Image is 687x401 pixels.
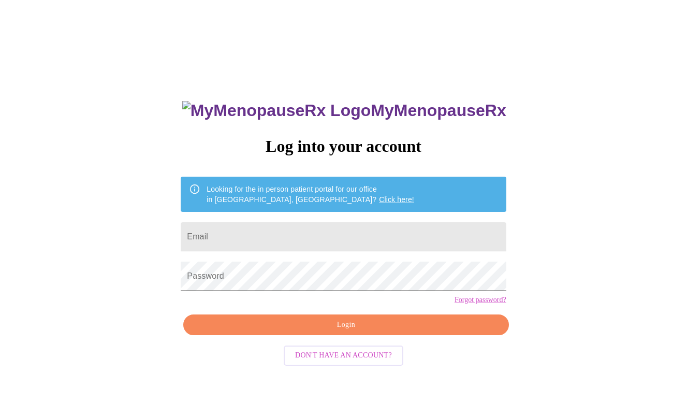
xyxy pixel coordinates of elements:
a: Click here! [379,195,414,204]
span: Don't have an account? [295,349,392,362]
span: Login [195,319,496,332]
button: Don't have an account? [284,346,403,366]
a: Forgot password? [455,296,506,304]
h3: Log into your account [181,137,506,156]
h3: MyMenopauseRx [182,101,506,120]
a: Don't have an account? [281,350,406,359]
div: Looking for the in person patient portal for our office in [GEOGRAPHIC_DATA], [GEOGRAPHIC_DATA]? [207,180,414,209]
img: MyMenopauseRx Logo [182,101,371,120]
button: Login [183,314,508,336]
